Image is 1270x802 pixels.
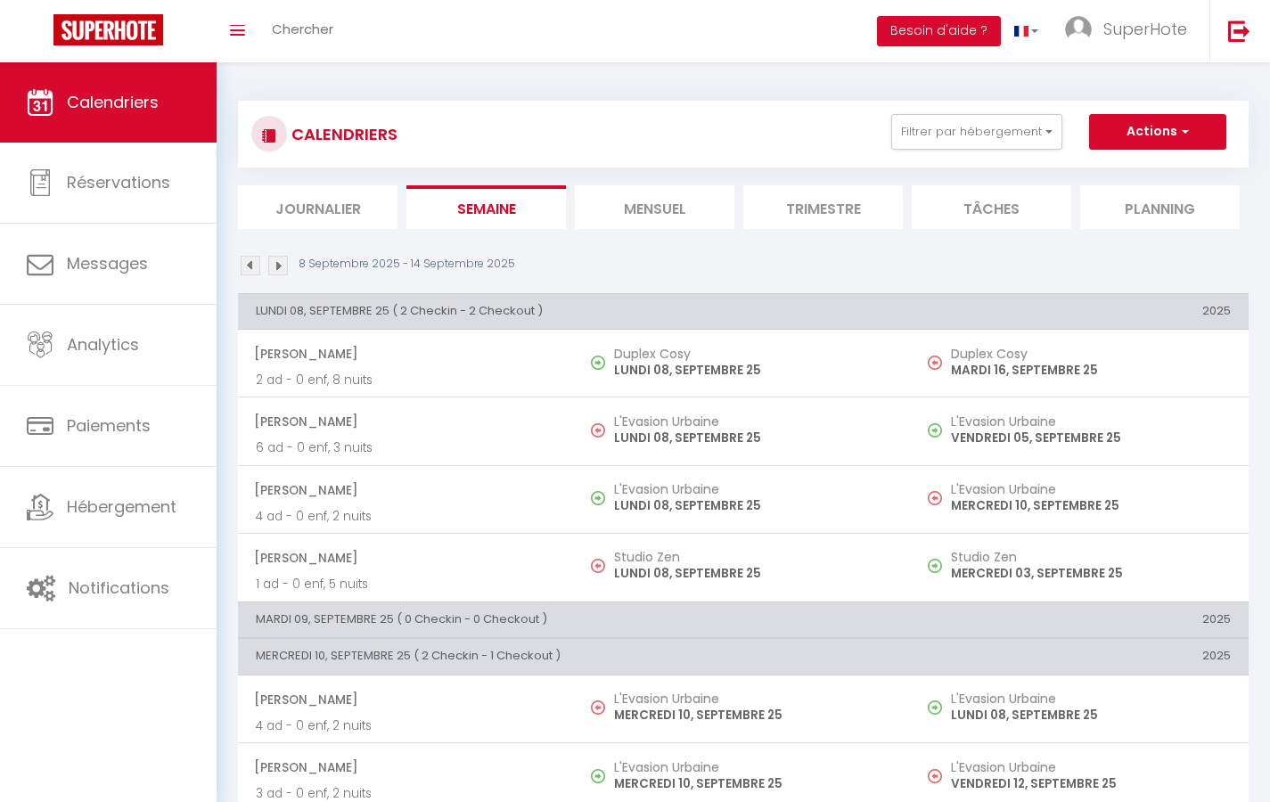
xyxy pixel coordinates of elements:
p: LUNDI 08, SEPTEMBRE 25 [614,496,894,515]
span: Paiements [67,414,151,437]
p: MERCREDI 03, SEPTEMBRE 25 [951,564,1231,583]
th: 2025 [912,293,1249,329]
span: Notifications [69,577,169,599]
span: [PERSON_NAME] [254,337,557,371]
h5: Studio Zen [951,550,1231,564]
p: MERCREDI 10, SEPTEMBRE 25 [951,496,1231,515]
span: Analytics [67,333,139,356]
p: MERCREDI 10, SEPTEMBRE 25 [614,774,894,793]
h5: L'Evasion Urbaine [951,482,1231,496]
p: MARDI 16, SEPTEMBRE 25 [951,361,1231,380]
th: 2025 [912,639,1249,675]
span: [PERSON_NAME] [254,405,557,438]
h5: L'Evasion Urbaine [951,414,1231,429]
h5: L'Evasion Urbaine [614,760,894,774]
p: VENDREDI 12, SEPTEMBRE 25 [951,774,1231,793]
span: Chercher [272,20,333,38]
button: Ouvrir le widget de chat LiveChat [14,7,68,61]
li: Trimestre [743,185,903,229]
span: [PERSON_NAME] [254,473,557,507]
p: LUNDI 08, SEPTEMBRE 25 [614,564,894,583]
span: [PERSON_NAME] [254,541,557,575]
button: Actions [1089,114,1226,150]
h5: L'Evasion Urbaine [614,414,894,429]
p: 8 Septembre 2025 - 14 Septembre 2025 [299,256,515,273]
button: Filtrer par hébergement [891,114,1062,150]
span: [PERSON_NAME] [254,683,557,716]
span: SuperHote [1103,18,1187,40]
p: 2 ad - 0 enf, 8 nuits [256,371,557,389]
span: Hébergement [67,495,176,518]
li: Journalier [238,185,397,229]
h3: CALENDRIERS [287,114,397,154]
li: Planning [1080,185,1240,229]
h5: L'Evasion Urbaine [614,692,894,706]
h5: L'Evasion Urbaine [951,692,1231,706]
h5: Duplex Cosy [951,347,1231,361]
li: Tâches [912,185,1071,229]
p: 4 ad - 0 enf, 2 nuits [256,507,557,526]
img: NO IMAGE [928,423,942,438]
h5: L'Evasion Urbaine [614,482,894,496]
p: MERCREDI 10, SEPTEMBRE 25 [614,706,894,724]
p: VENDREDI 05, SEPTEMBRE 25 [951,429,1231,447]
button: Besoin d'aide ? [877,16,1001,46]
p: LUNDI 08, SEPTEMBRE 25 [951,706,1231,724]
img: NO IMAGE [928,356,942,370]
img: NO IMAGE [928,491,942,505]
h5: L'Evasion Urbaine [951,760,1231,774]
span: Calendriers [67,91,159,113]
img: ... [1065,16,1092,43]
img: NO IMAGE [591,423,605,438]
h5: Duplex Cosy [614,347,894,361]
span: [PERSON_NAME] [254,750,557,784]
span: Réservations [67,171,170,193]
th: LUNDI 08, SEPTEMBRE 25 ( 2 Checkin - 2 Checkout ) [238,293,912,329]
img: NO IMAGE [591,559,605,573]
img: Super Booking [53,14,163,45]
p: 6 ad - 0 enf, 3 nuits [256,438,557,457]
span: Messages [67,252,148,274]
h5: Studio Zen [614,550,894,564]
p: LUNDI 08, SEPTEMBRE 25 [614,361,894,380]
img: NO IMAGE [928,700,942,715]
li: Mensuel [575,185,734,229]
th: 2025 [912,601,1249,637]
th: MARDI 09, SEPTEMBRE 25 ( 0 Checkin - 0 Checkout ) [238,601,912,637]
p: 4 ad - 0 enf, 2 nuits [256,716,557,735]
p: LUNDI 08, SEPTEMBRE 25 [614,429,894,447]
th: MERCREDI 10, SEPTEMBRE 25 ( 2 Checkin - 1 Checkout ) [238,639,912,675]
li: Semaine [406,185,566,229]
img: logout [1228,20,1250,42]
p: 1 ad - 0 enf, 5 nuits [256,575,557,593]
img: NO IMAGE [591,700,605,715]
img: NO IMAGE [928,559,942,573]
img: NO IMAGE [928,769,942,783]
